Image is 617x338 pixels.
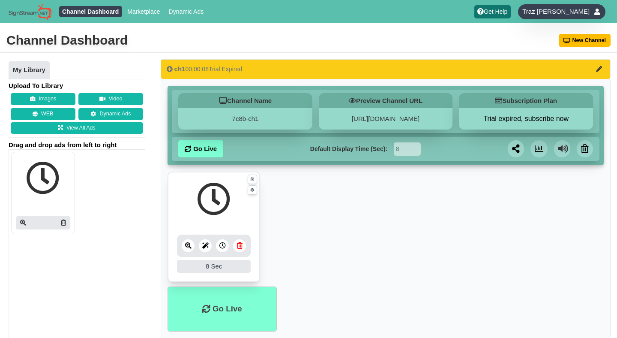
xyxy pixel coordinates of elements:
a: Get Help [474,5,511,18]
button: Trial expired, subscribe now [459,115,593,123]
h5: Channel Name [178,93,312,108]
div: 7c8b-ch1 [178,108,312,130]
span: Drag and drop ads from left to right [9,141,145,149]
img: Sign Stream.NET [9,3,51,20]
div: 00:00:08 [167,65,242,73]
a: Dynamic Ads [78,108,143,120]
a: Go Live [178,140,223,157]
h5: Preview Channel URL [319,93,453,108]
button: ch100:00:08Trial Expired [161,59,611,79]
button: WEB [11,108,75,120]
h5: Subscription Plan [459,93,593,108]
button: Video [78,93,143,105]
button: Images [11,93,75,105]
div: 8 Sec [177,260,251,273]
a: My Library [9,61,50,79]
a: [URL][DOMAIN_NAME] [352,115,419,122]
span: Trial Expired [209,66,242,72]
h4: Upload To Library [9,81,145,90]
label: Default Display Time (Sec): [310,145,387,154]
a: Channel Dashboard [59,6,122,17]
div: Channel Dashboard [6,32,128,49]
a: Marketplace [124,6,163,17]
iframe: Chat Widget [574,297,617,338]
span: Traz [PERSON_NAME] [522,7,590,16]
li: Go Live [168,287,276,332]
a: View All Ads [11,122,143,134]
span: ch1 [174,65,186,72]
button: New Channel [559,34,611,47]
input: Seconds [394,142,421,156]
a: Dynamic Ads [165,6,207,17]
